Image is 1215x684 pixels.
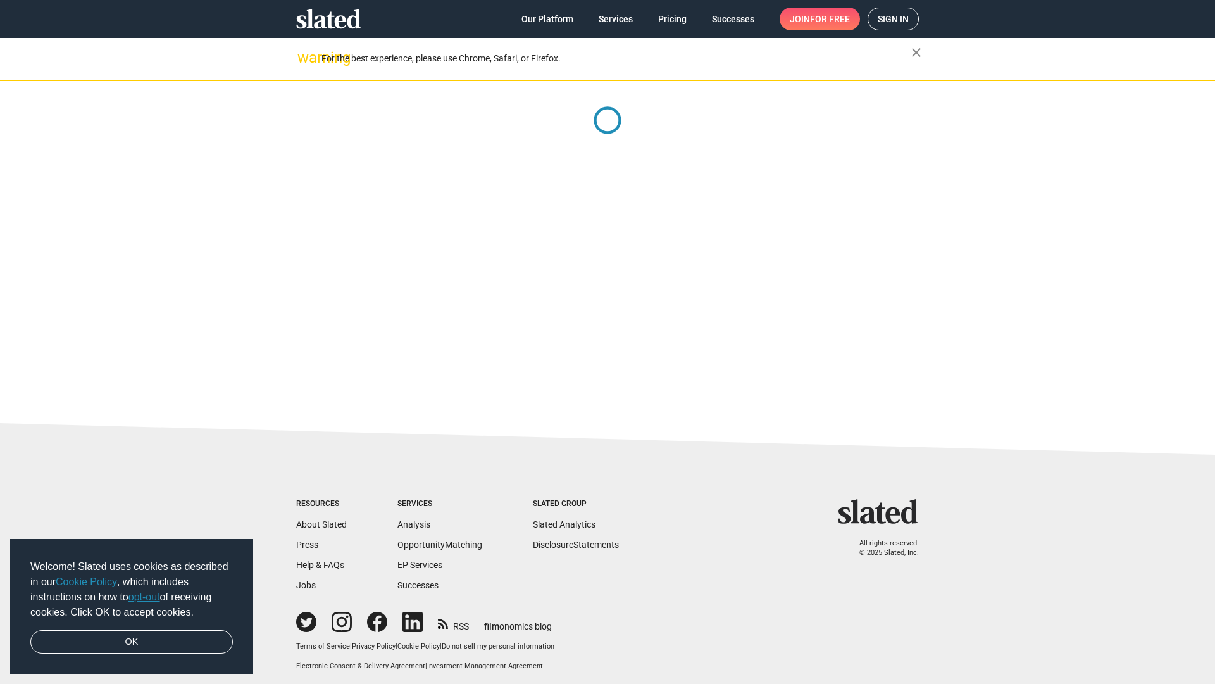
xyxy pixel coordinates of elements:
[533,499,619,509] div: Slated Group
[397,580,439,590] a: Successes
[484,621,499,631] span: film
[397,642,440,650] a: Cookie Policy
[427,662,543,670] a: Investment Management Agreement
[397,560,442,570] a: EP Services
[599,8,633,30] span: Services
[909,45,924,60] mat-icon: close
[712,8,754,30] span: Successes
[425,662,427,670] span: |
[780,8,860,30] a: Joinfor free
[521,8,573,30] span: Our Platform
[440,642,442,650] span: |
[438,613,469,633] a: RSS
[296,540,318,550] a: Press
[533,540,619,550] a: DisclosureStatements
[350,642,352,650] span: |
[296,662,425,670] a: Electronic Consent & Delivery Agreement
[810,8,850,30] span: for free
[648,8,697,30] a: Pricing
[297,50,313,65] mat-icon: warning
[878,8,909,30] span: Sign in
[442,642,554,652] button: Do not sell my personal information
[702,8,764,30] a: Successes
[128,592,160,602] a: opt-out
[397,540,482,550] a: OpportunityMatching
[511,8,583,30] a: Our Platform
[10,539,253,674] div: cookieconsent
[396,642,397,650] span: |
[56,576,117,587] a: Cookie Policy
[296,642,350,650] a: Terms of Service
[30,630,233,654] a: dismiss cookie message
[296,560,344,570] a: Help & FAQs
[846,539,919,557] p: All rights reserved. © 2025 Slated, Inc.
[533,519,595,529] a: Slated Analytics
[868,8,919,30] a: Sign in
[589,8,643,30] a: Services
[296,519,347,529] a: About Slated
[321,50,911,67] div: For the best experience, please use Chrome, Safari, or Firefox.
[30,559,233,620] span: Welcome! Slated uses cookies as described in our , which includes instructions on how to of recei...
[352,642,396,650] a: Privacy Policy
[484,611,552,633] a: filmonomics blog
[296,580,316,590] a: Jobs
[397,519,430,529] a: Analysis
[397,499,482,509] div: Services
[296,499,347,509] div: Resources
[658,8,687,30] span: Pricing
[790,8,850,30] span: Join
